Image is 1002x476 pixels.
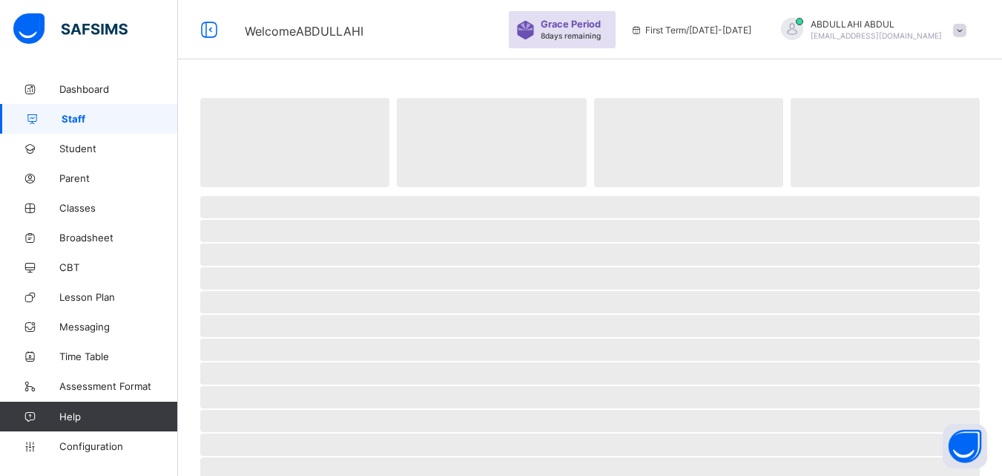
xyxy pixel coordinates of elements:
span: ‌ [200,339,980,361]
span: ‌ [200,244,980,266]
div: ABDULLAHIABDUL [766,18,974,42]
span: ‌ [594,98,783,187]
span: Staff [62,113,178,125]
span: ‌ [200,220,980,242]
span: 8 days remaining [541,31,601,40]
span: ‌ [200,362,980,385]
button: Open asap [943,424,987,469]
span: Help [59,411,177,423]
span: Classes [59,202,178,214]
span: Messaging [59,321,178,333]
span: ‌ [200,315,980,337]
span: CBT [59,261,178,273]
span: ‌ [200,267,980,290]
span: ‌ [200,291,980,313]
span: Welcome ABDULLAHI [245,24,363,39]
span: Dashboard [59,83,178,95]
span: Assessment Format [59,380,178,392]
span: ‌ [200,196,980,218]
span: Configuration [59,440,177,452]
span: session/term information [630,25,751,36]
span: Time Table [59,351,178,362]
span: [EMAIL_ADDRESS][DOMAIN_NAME] [811,31,942,40]
span: ‌ [200,434,980,456]
span: Grace Period [541,19,601,30]
span: ‌ [200,98,389,187]
span: Broadsheet [59,232,178,244]
span: ‌ [397,98,586,187]
span: ‌ [200,386,980,408]
span: Student [59,143,178,154]
span: ‌ [200,410,980,432]
span: ABDULLAHI ABDUL [811,19,942,30]
img: safsims [13,13,128,45]
img: sticker-purple.71386a28dfed39d6af7621340158ba97.svg [516,21,535,39]
span: ‌ [791,98,980,187]
span: Lesson Plan [59,291,178,303]
span: Parent [59,172,178,184]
